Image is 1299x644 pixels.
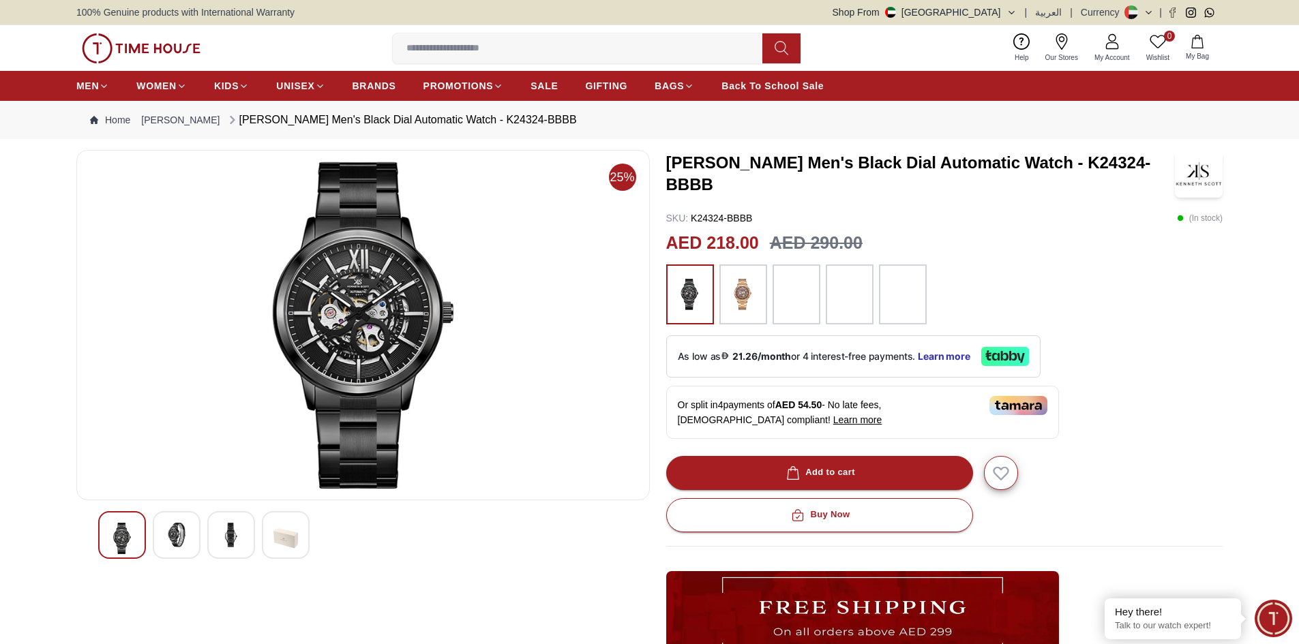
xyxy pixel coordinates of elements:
[989,396,1047,415] img: Tamara
[666,211,753,225] p: K24324-BBBB
[885,7,896,18] img: United Arab Emirates
[1186,7,1196,18] a: Instagram
[276,79,314,93] span: UNISEX
[585,79,627,93] span: GIFTING
[726,271,760,318] img: ...
[609,164,636,191] span: 25%
[276,74,325,98] a: UNISEX
[273,523,298,554] img: Kenneth Scott Men's Black Dial Automatic Watch - K24324-BBBB
[1115,605,1231,619] div: Hey there!
[226,112,577,128] div: [PERSON_NAME] Men's Black Dial Automatic Watch - K24324-BBBB
[1070,5,1073,19] span: |
[666,213,689,224] span: SKU :
[788,507,850,523] div: Buy Now
[110,523,134,554] img: Kenneth Scott Men's Black Dial Automatic Watch - K24324-BBBB
[1177,211,1223,225] p: ( In stock )
[353,79,396,93] span: BRANDS
[76,101,1223,139] nav: Breadcrumb
[1081,5,1125,19] div: Currency
[833,5,1017,19] button: Shop From[GEOGRAPHIC_DATA]
[655,74,694,98] a: BAGS
[90,113,130,127] a: Home
[76,74,109,98] a: MEN
[833,414,882,425] span: Learn more
[1115,620,1231,632] p: Talk to our watch expert!
[585,74,627,98] a: GIFTING
[423,79,494,93] span: PROMOTIONS
[779,271,813,318] img: ...
[666,386,1059,439] div: Or split in 4 payments of - No late fees, [DEMOGRAPHIC_DATA] compliant!
[1141,52,1175,63] span: Wishlist
[1035,5,1062,19] button: العربية
[1164,31,1175,42] span: 0
[1204,7,1214,18] a: Whatsapp
[82,33,200,63] img: ...
[1138,31,1178,65] a: 0Wishlist
[666,498,973,532] button: Buy Now
[775,399,822,410] span: AED 54.50
[1040,52,1084,63] span: Our Stores
[1255,600,1292,637] div: Chat Widget
[136,74,187,98] a: WOMEN
[1159,5,1162,19] span: |
[1006,31,1037,65] a: Help
[886,271,920,318] img: ...
[1178,32,1217,64] button: My Bag
[833,271,867,318] img: ...
[531,74,558,98] a: SALE
[1037,31,1086,65] a: Our Stores
[1009,52,1034,63] span: Help
[1175,150,1223,198] img: Kenneth Scott Men's Black Dial Automatic Watch - K24324-BBBB
[1089,52,1135,63] span: My Account
[666,152,1176,196] h3: [PERSON_NAME] Men's Black Dial Automatic Watch - K24324-BBBB
[1025,5,1028,19] span: |
[214,74,249,98] a: KIDS
[76,79,99,93] span: MEN
[666,230,759,256] h2: AED 218.00
[655,79,684,93] span: BAGS
[88,162,638,489] img: Kenneth Scott Men's Black Dial Automatic Watch - K24324-BBBB
[76,5,295,19] span: 100% Genuine products with International Warranty
[721,74,824,98] a: Back To School Sale
[531,79,558,93] span: SALE
[770,230,863,256] h3: AED 290.00
[1180,51,1214,61] span: My Bag
[673,271,707,318] img: ...
[214,79,239,93] span: KIDS
[721,79,824,93] span: Back To School Sale
[141,113,220,127] a: [PERSON_NAME]
[666,456,973,490] button: Add to cart
[136,79,177,93] span: WOMEN
[219,523,243,547] img: Kenneth Scott Men's Black Dial Automatic Watch - K24324-BBBB
[1167,7,1178,18] a: Facebook
[423,74,504,98] a: PROMOTIONS
[783,465,855,480] div: Add to cart
[164,523,189,547] img: Kenneth Scott Men's Black Dial Automatic Watch - K24324-BBBB
[353,74,396,98] a: BRANDS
